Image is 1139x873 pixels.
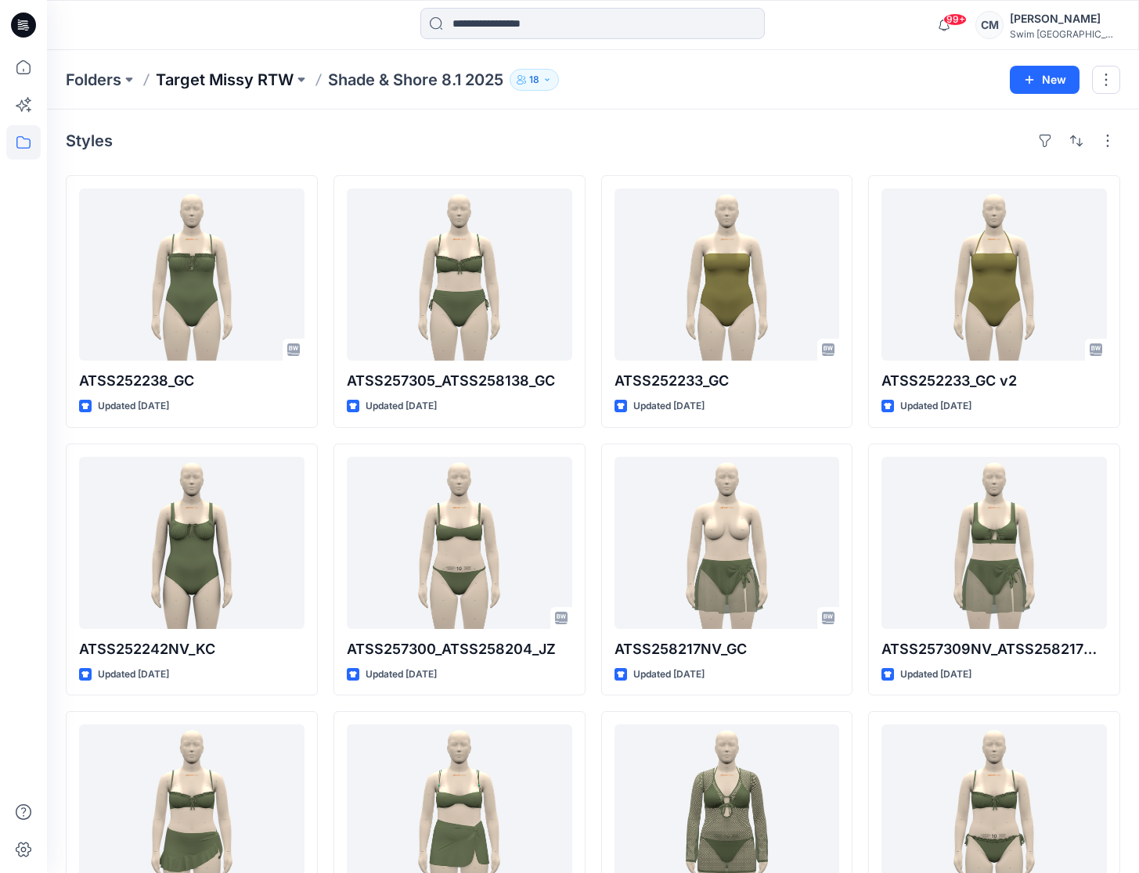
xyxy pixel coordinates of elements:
a: ATSS252242NV_KC [79,457,305,629]
p: ATSS257305_ATSS258138_GC [347,370,572,392]
p: Shade & Shore 8.1 2025 [328,69,503,91]
button: New [1010,66,1080,94]
a: ATSS257300_ATSS258204_JZ [347,457,572,629]
p: Updated [DATE] [366,666,437,683]
p: ATSS252242NV_KC [79,638,305,660]
a: ATSS252238_GC [79,189,305,361]
h4: Styles [66,131,113,150]
p: Updated [DATE] [633,666,705,683]
p: ATSS257300_ATSS258204_JZ [347,638,572,660]
div: CM [975,11,1004,39]
p: Updated [DATE] [366,398,437,415]
span: 99+ [943,13,967,26]
a: ATSS252233_GC v2 [881,189,1107,361]
a: ATSS257305_ATSS258138_GC [347,189,572,361]
p: ATSS258217NV_GC [615,638,840,660]
p: ATSS252233_GC v2 [881,370,1107,392]
a: ATSS258217NV_GC [615,457,840,629]
a: Folders [66,69,121,91]
p: 18 [529,71,539,88]
button: 18 [510,69,559,91]
a: Target Missy RTW [156,69,294,91]
p: ATSS252238_GC [79,370,305,392]
p: Updated [DATE] [98,398,169,415]
p: Updated [DATE] [900,398,971,415]
p: ATSS257309NV_ATSS258217NV_GC [881,638,1107,660]
p: ATSS252233_GC [615,370,840,392]
div: [PERSON_NAME] [1010,9,1119,28]
div: Swim [GEOGRAPHIC_DATA] [1010,28,1119,40]
p: Updated [DATE] [98,666,169,683]
a: ATSS252233_GC [615,189,840,361]
p: Updated [DATE] [633,398,705,415]
a: ATSS257309NV_ATSS258217NV_GC [881,457,1107,629]
p: Updated [DATE] [900,666,971,683]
